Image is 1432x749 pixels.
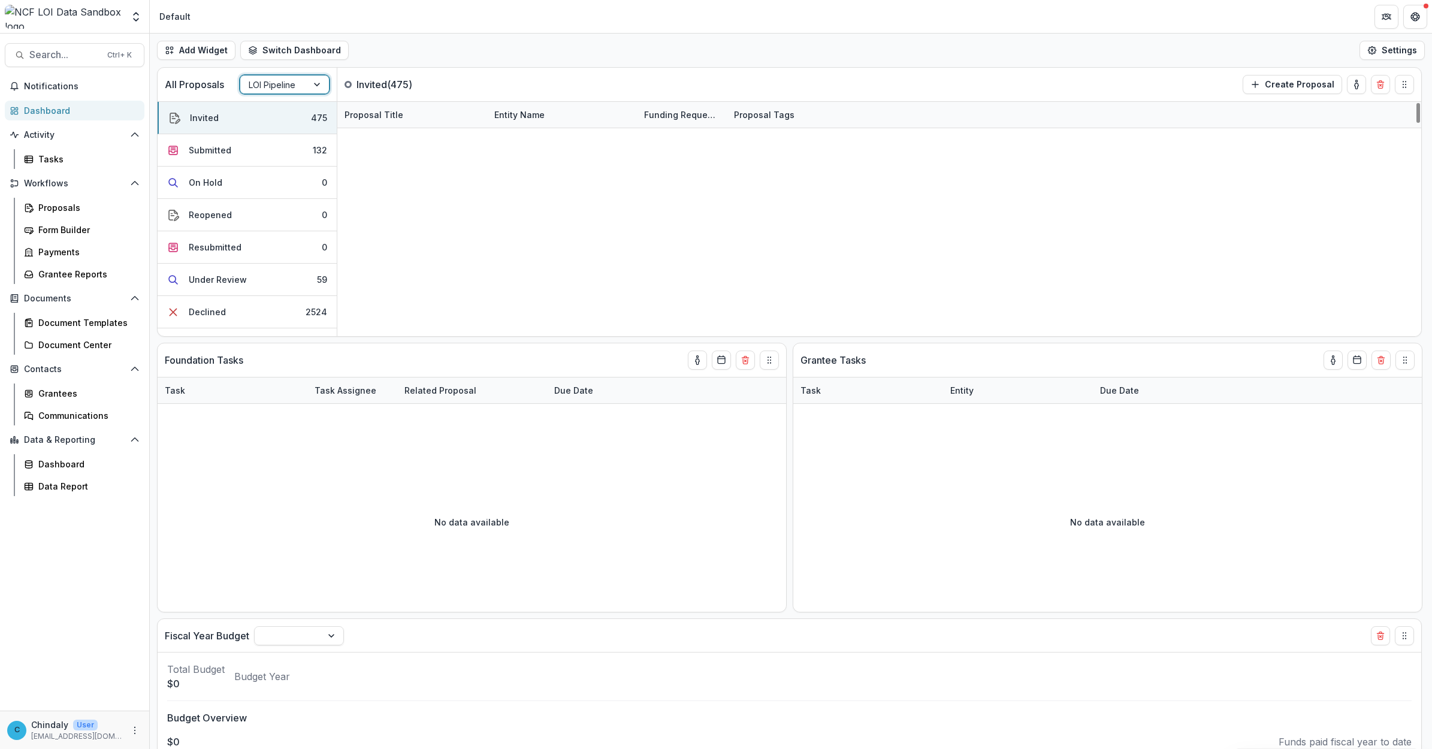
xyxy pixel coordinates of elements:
[189,209,232,221] div: Reopened
[38,458,135,470] div: Dashboard
[317,273,327,286] div: 59
[38,387,135,400] div: Grantees
[31,731,123,742] p: [EMAIL_ADDRESS][DOMAIN_NAME]
[157,41,235,60] button: Add Widget
[943,377,1093,403] div: Entity
[189,306,226,318] div: Declined
[306,306,327,318] div: 2524
[24,81,140,92] span: Notifications
[322,176,327,189] div: 0
[38,224,135,236] div: Form Builder
[727,108,802,121] div: Proposal Tags
[487,108,552,121] div: Entity Name
[167,676,225,691] p: $0
[158,167,337,199] button: On Hold0
[105,49,134,62] div: Ctrl + K
[5,125,144,144] button: Open Activity
[19,383,144,403] a: Grantees
[1371,351,1391,370] button: Delete card
[1347,75,1366,94] button: toggle-assigned-to-me
[159,10,191,23] div: Default
[128,5,144,29] button: Open entity switcher
[688,351,707,370] button: toggle-assigned-to-me
[19,476,144,496] a: Data Report
[727,102,877,128] div: Proposal Tags
[793,377,943,403] div: Task
[189,176,222,189] div: On Hold
[1395,75,1414,94] button: Drag
[189,241,241,253] div: Resubmitted
[165,77,224,92] p: All Proposals
[307,384,383,397] div: Task Assignee
[190,111,219,124] div: Invited
[547,384,600,397] div: Due Date
[307,377,397,403] div: Task Assignee
[434,516,509,528] p: No data available
[189,273,247,286] div: Under Review
[38,339,135,351] div: Document Center
[637,102,727,128] div: Funding Requested
[38,201,135,214] div: Proposals
[5,101,144,120] a: Dashboard
[19,313,144,333] a: Document Templates
[397,377,547,403] div: Related Proposal
[322,241,327,253] div: 0
[19,454,144,474] a: Dashboard
[158,199,337,231] button: Reopened0
[487,102,637,128] div: Entity Name
[31,718,68,731] p: Chindaly
[24,179,125,189] span: Workflows
[158,134,337,167] button: Submitted132
[1395,626,1414,645] button: Drag
[38,409,135,422] div: Communications
[1324,351,1343,370] button: toggle-assigned-to-me
[313,144,327,156] div: 132
[19,335,144,355] a: Document Center
[943,384,981,397] div: Entity
[158,384,192,397] div: Task
[5,360,144,379] button: Open Contacts
[357,77,446,92] p: Invited ( 475 )
[5,43,144,67] button: Search...
[1395,351,1415,370] button: Drag
[1403,5,1427,29] button: Get Help
[24,130,125,140] span: Activity
[1243,75,1342,94] button: Create Proposal
[5,5,123,29] img: NCF LOI Data Sandbox logo
[19,264,144,284] a: Grantee Reports
[158,377,307,403] div: Task
[19,242,144,262] a: Payments
[5,77,144,96] button: Notifications
[736,351,755,370] button: Delete card
[547,377,637,403] div: Due Date
[637,108,727,121] div: Funding Requested
[337,108,410,121] div: Proposal Title
[1093,384,1146,397] div: Due Date
[1371,75,1390,94] button: Delete card
[1279,735,1412,749] p: Funds paid fiscal year to date
[24,104,135,117] div: Dashboard
[158,231,337,264] button: Resubmitted0
[322,209,327,221] div: 0
[337,102,487,128] div: Proposal Title
[1070,516,1145,528] p: No data available
[1374,5,1398,29] button: Partners
[38,153,135,165] div: Tasks
[155,8,195,25] nav: breadcrumb
[234,669,290,684] p: Budget Year
[165,629,249,643] p: Fiscal Year Budget
[397,384,484,397] div: Related Proposal
[38,268,135,280] div: Grantee Reports
[19,149,144,169] a: Tasks
[167,662,225,676] p: Total Budget
[158,102,337,134] button: Invited475
[38,246,135,258] div: Payments
[712,351,731,370] button: Calendar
